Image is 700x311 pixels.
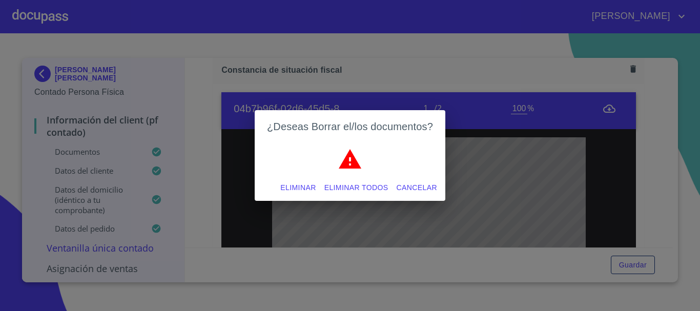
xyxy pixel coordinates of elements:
button: Cancelar [393,178,441,197]
span: Cancelar [397,181,437,194]
span: Eliminar [280,181,316,194]
h2: ¿Deseas Borrar el/los documentos? [267,118,433,135]
span: Eliminar todos [324,181,388,194]
button: Eliminar [276,178,320,197]
button: Eliminar todos [320,178,393,197]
